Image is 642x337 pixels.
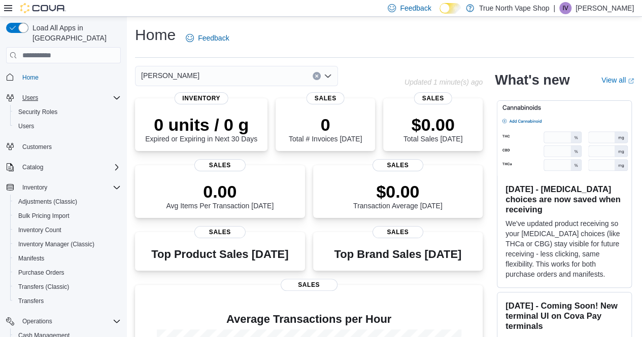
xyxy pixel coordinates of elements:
a: Inventory Count [14,224,65,236]
a: Purchase Orders [14,267,69,279]
h2: What's new [495,72,569,88]
div: Expired or Expiring in Next 30 Days [145,115,257,143]
span: IV [562,2,568,14]
span: Operations [22,317,52,325]
button: Users [18,92,42,104]
div: Transaction Average [DATE] [353,181,443,210]
input: Dark Mode [440,3,461,14]
a: Inventory Manager (Classic) [14,238,98,250]
span: Users [18,92,121,104]
p: Updated 1 minute(s) ago [404,78,483,86]
span: Purchase Orders [14,267,121,279]
span: Sales [194,159,245,171]
span: Inventory Manager (Classic) [14,238,121,250]
p: [PERSON_NAME] [576,2,634,14]
span: Adjustments (Classic) [18,198,77,206]
button: Operations [2,314,125,328]
div: Total Sales [DATE] [403,115,462,143]
p: 0 [289,115,362,135]
a: Transfers [14,295,48,307]
span: Adjustments (Classic) [14,196,121,208]
button: Adjustments (Classic) [10,195,125,209]
span: Inventory Manager (Classic) [18,240,94,248]
span: Purchase Orders [18,269,64,277]
span: Inventory [18,181,121,194]
span: Users [22,94,38,102]
div: Total # Invoices [DATE] [289,115,362,143]
h1: Home [135,25,176,45]
span: Home [18,70,121,83]
button: Catalog [2,160,125,174]
h4: Average Transactions per Hour [143,313,475,325]
button: Open list of options [324,72,332,80]
h3: Top Product Sales [DATE] [151,248,288,260]
p: 0 units / 0 g [145,115,257,135]
a: View allExternal link [601,76,634,84]
span: Inventory [174,92,228,104]
a: Bulk Pricing Import [14,210,74,222]
span: Bulk Pricing Import [14,210,121,222]
a: Transfers (Classic) [14,281,73,293]
span: Security Roles [18,108,57,116]
div: Avg Items Per Transaction [DATE] [166,181,274,210]
span: Transfers (Classic) [18,283,69,291]
span: Inventory [22,183,47,192]
span: Manifests [18,254,44,263]
p: 0.00 [166,181,274,202]
span: Manifests [14,252,121,265]
p: We've updated product receiving so your [MEDICAL_DATA] choices (like THCa or CBG) stay visible fo... [505,218,623,279]
button: Security Roles [10,105,125,119]
button: Manifests [10,251,125,266]
p: True North Vape Shop [479,2,550,14]
p: $0.00 [403,115,462,135]
div: Isabella Vape [559,2,571,14]
span: Sales [281,279,337,291]
button: Inventory [2,180,125,195]
span: Users [14,120,121,132]
a: Security Roles [14,106,61,118]
span: Security Roles [14,106,121,118]
button: Users [10,119,125,133]
span: Catalog [22,163,43,171]
span: Transfers [14,295,121,307]
a: Home [18,71,43,84]
span: Operations [18,315,121,327]
h3: Top Brand Sales [DATE] [334,248,461,260]
span: Sales [194,226,245,238]
span: Catalog [18,161,121,173]
a: Feedback [182,28,233,48]
button: Bulk Pricing Import [10,209,125,223]
span: [PERSON_NAME] [141,69,199,82]
h3: [DATE] - Coming Soon! New terminal UI on Cova Pay terminals [505,301,623,331]
span: Customers [22,143,52,151]
p: $0.00 [353,181,443,202]
span: Users [18,122,34,130]
a: Users [14,120,38,132]
button: Inventory Manager (Classic) [10,237,125,251]
button: Transfers [10,294,125,308]
span: Sales [373,226,423,238]
a: Customers [18,141,56,153]
span: Load All Apps in [GEOGRAPHIC_DATA] [28,23,121,43]
button: Transfers (Classic) [10,280,125,294]
button: Home [2,69,125,84]
img: Cova [20,3,66,13]
button: Operations [18,315,56,327]
button: Inventory [18,181,51,194]
span: Bulk Pricing Import [18,212,70,220]
svg: External link [628,78,634,84]
span: Home [22,73,39,82]
span: Sales [414,92,452,104]
span: Transfers [18,297,44,305]
button: Catalog [18,161,47,173]
span: Sales [307,92,345,104]
span: Inventory Count [14,224,121,236]
button: Clear input [313,72,321,80]
span: Transfers (Classic) [14,281,121,293]
button: Customers [2,139,125,154]
span: Inventory Count [18,226,61,234]
span: Feedback [400,3,431,13]
h3: [DATE] - [MEDICAL_DATA] choices are now saved when receiving [505,184,623,214]
span: Customers [18,140,121,153]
